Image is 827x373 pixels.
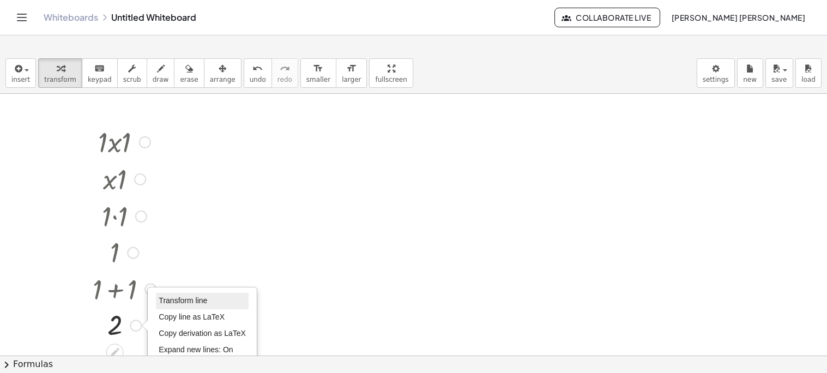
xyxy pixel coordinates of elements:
button: draw [147,58,175,88]
button: insert [5,58,36,88]
i: format_size [313,62,323,75]
span: Collaborate Live [564,13,651,22]
span: transform [44,76,76,83]
span: erase [180,76,198,83]
button: arrange [204,58,242,88]
span: smaller [306,76,330,83]
span: arrange [210,76,236,83]
button: fullscreen [369,58,413,88]
button: undoundo [244,58,272,88]
span: insert [11,76,30,83]
button: transform [38,58,82,88]
span: Expand new lines: On [159,345,233,354]
span: new [743,76,757,83]
span: Copy line as LaTeX [159,312,225,321]
span: draw [153,76,169,83]
i: redo [280,62,290,75]
span: save [771,76,787,83]
i: format_size [346,62,357,75]
span: fullscreen [375,76,407,83]
span: Copy derivation as LaTeX [159,329,246,338]
span: [PERSON_NAME] [PERSON_NAME] [671,13,805,22]
button: save [765,58,793,88]
a: Whiteboards [44,12,98,23]
div: Edit math [106,344,124,361]
button: format_sizelarger [336,58,367,88]
button: new [737,58,763,88]
span: undo [250,76,266,83]
button: erase [174,58,204,88]
button: keyboardkeypad [82,58,118,88]
span: Transform line [159,296,207,305]
button: redoredo [271,58,298,88]
button: [PERSON_NAME] [PERSON_NAME] [662,8,814,27]
i: undo [252,62,263,75]
button: settings [697,58,735,88]
button: format_sizesmaller [300,58,336,88]
button: Collaborate Live [554,8,660,27]
span: redo [277,76,292,83]
button: Toggle navigation [13,9,31,26]
span: settings [703,76,729,83]
button: scrub [117,58,147,88]
span: keypad [88,76,112,83]
button: load [795,58,822,88]
span: load [801,76,816,83]
i: keyboard [94,62,105,75]
span: larger [342,76,361,83]
span: scrub [123,76,141,83]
